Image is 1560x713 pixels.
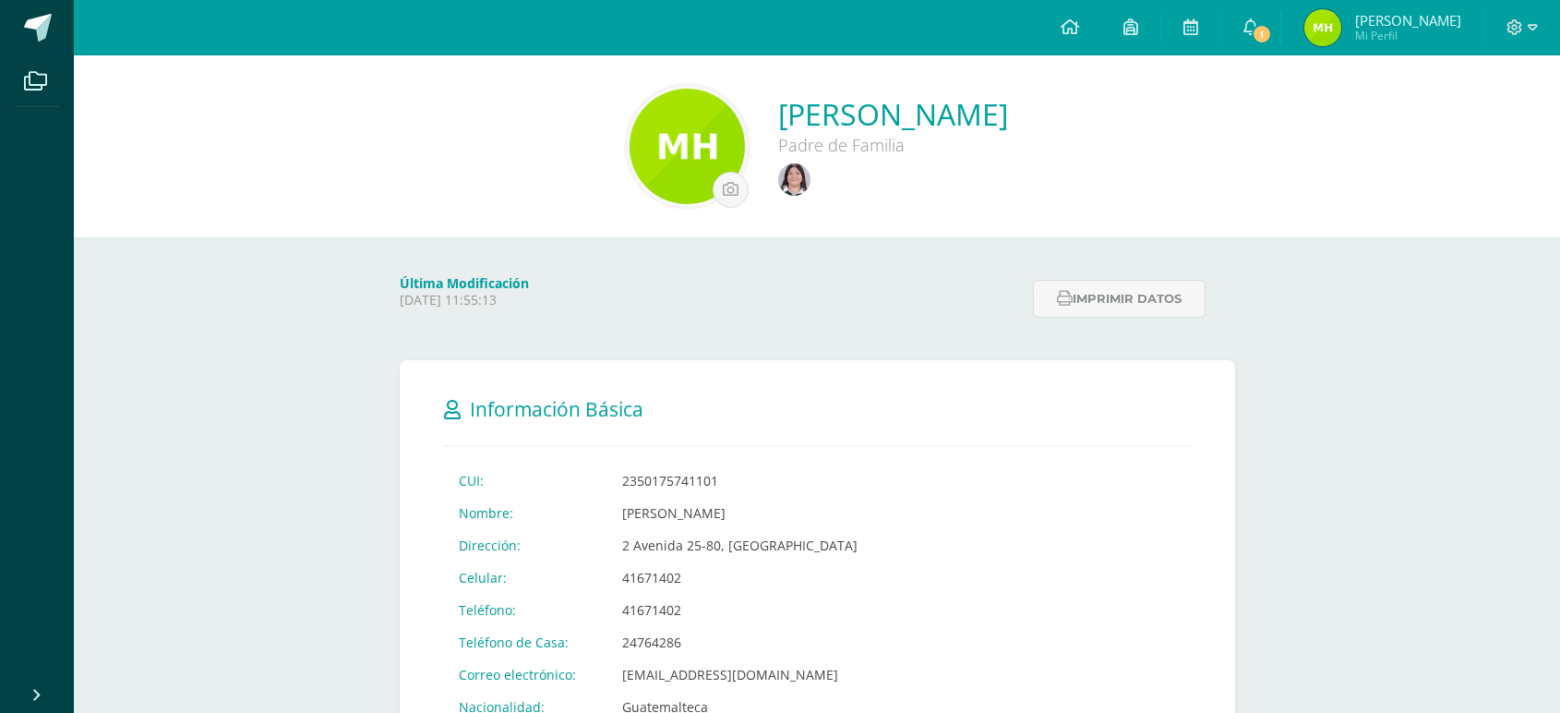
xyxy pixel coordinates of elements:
[444,659,607,691] td: Correo electrónico:
[1355,28,1461,43] span: Mi Perfil
[444,626,607,659] td: Teléfono de Casa:
[607,497,872,529] td: [PERSON_NAME]
[400,274,1023,292] h4: Última Modificación
[444,465,607,497] td: CUI:
[1251,24,1271,44] span: 1
[607,562,872,594] td: 41671402
[630,89,745,204] img: 79ed0330ec6f71f6e0bfc12771a689ea.png
[607,659,872,691] td: [EMAIL_ADDRESS][DOMAIN_NAME]
[607,529,872,562] td: 2 Avenida 25-80, [GEOGRAPHIC_DATA]
[607,594,872,626] td: 41671402
[1304,9,1341,46] img: 8cfee9302e94c67f695fad48b611364c.png
[400,292,1023,308] p: [DATE] 11:55:13
[607,626,872,659] td: 24764286
[607,465,872,497] td: 2350175741101
[444,529,607,562] td: Dirección:
[1033,280,1206,318] button: Imprimir datos
[444,562,607,594] td: Celular:
[444,497,607,529] td: Nombre:
[778,134,1008,156] div: Padre de Familia
[444,594,607,626] td: Teléfono:
[778,163,810,196] img: 42136fc6981f88f34e239ae8ff05947c.png
[470,396,643,422] span: Información Básica
[1355,11,1461,30] span: [PERSON_NAME]
[778,94,1008,134] a: [PERSON_NAME]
